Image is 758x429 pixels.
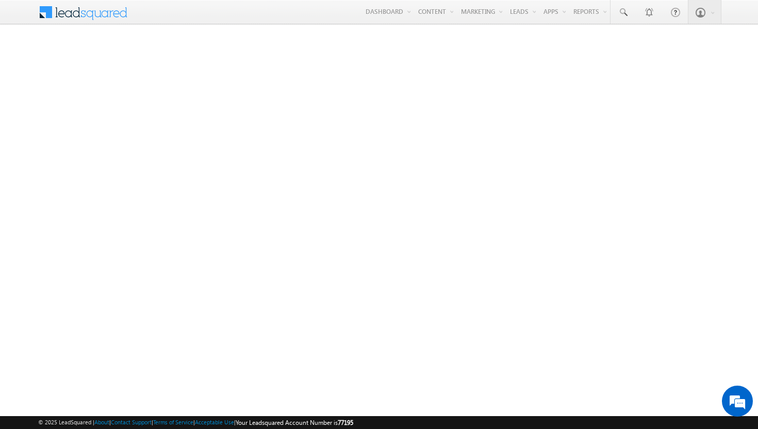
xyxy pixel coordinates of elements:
[153,419,193,425] a: Terms of Service
[38,418,353,427] span: © 2025 LeadSquared | | | | |
[195,419,234,425] a: Acceptable Use
[94,419,109,425] a: About
[338,419,353,426] span: 77195
[236,419,353,426] span: Your Leadsquared Account Number is
[111,419,152,425] a: Contact Support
